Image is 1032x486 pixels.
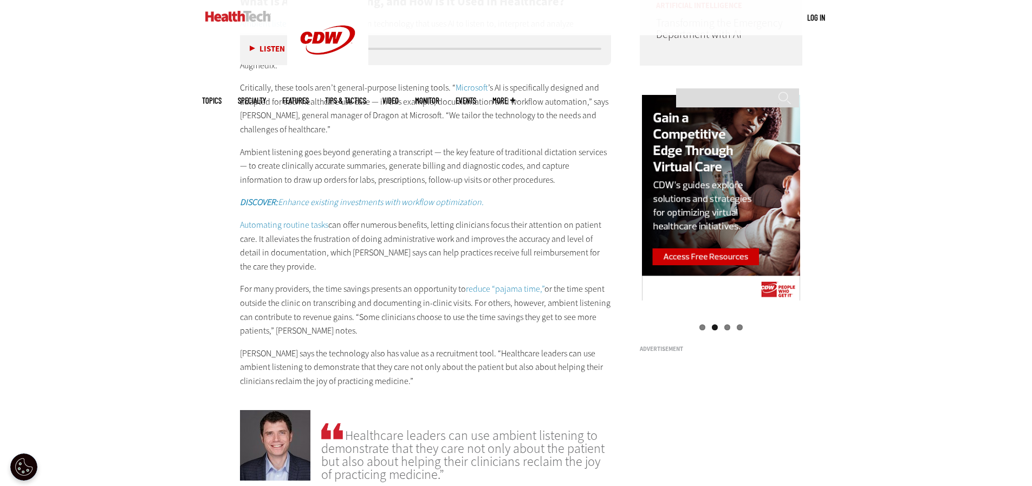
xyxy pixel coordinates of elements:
[321,421,611,481] span: Healthcare leaders can use ambient listening to demonstrate that they care not only about the pat...
[642,95,800,303] img: virtual care right rail
[415,97,439,105] a: MonITor
[10,453,37,481] button: Open Preferences
[240,145,612,187] p: Ambient listening goes beyond generating a transcript — the key feature of traditional dictation ...
[240,218,612,273] p: can offer numerous benefits, letting clinicians focus their attention on patient care. It allevia...
[640,346,802,352] h3: Advertisement
[712,324,718,330] a: 2
[240,219,328,231] a: Automating routine tasks
[202,97,222,105] span: Topics
[466,283,544,295] a: reduce “pajama time,”
[325,97,366,105] a: Tips & Tactics
[382,97,399,105] a: Video
[807,12,825,23] div: User menu
[238,97,266,105] span: Specialty
[699,324,705,330] a: 1
[240,347,612,388] p: [PERSON_NAME] says the technology also has value as a recruitment tool. “Healthcare leaders can u...
[10,453,37,481] div: Cookie Settings
[240,282,612,337] p: For many providers, the time savings presents an opportunity to or the time spent outside the cli...
[240,410,310,481] img: Kenneth Harper
[282,97,309,105] a: Features
[240,196,484,208] em: Enhance existing investments with workflow optimization.
[492,97,515,105] span: More
[240,196,278,208] strong: DISCOVER:
[287,72,368,83] a: CDW
[724,324,730,330] a: 3
[456,97,476,105] a: Events
[205,11,271,22] img: Home
[737,324,743,330] a: 4
[807,12,825,22] a: Log in
[240,196,484,208] a: DISCOVER:Enhance existing investments with workflow optimization.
